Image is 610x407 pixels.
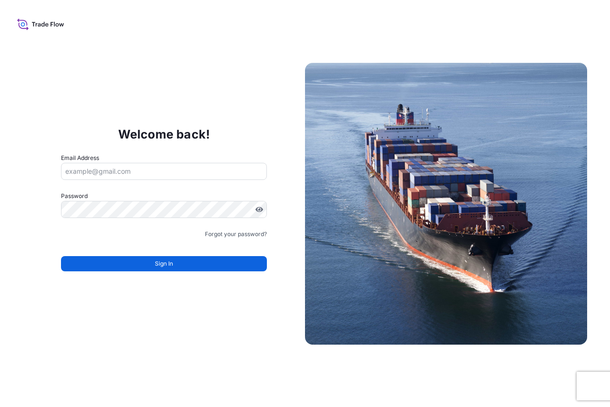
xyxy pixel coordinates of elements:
[155,259,173,268] span: Sign In
[61,153,99,163] label: Email Address
[118,127,210,142] p: Welcome back!
[255,206,263,213] button: Show password
[205,229,267,239] a: Forgot your password?
[61,163,267,180] input: example@gmail.com
[305,63,587,345] img: Ship illustration
[61,256,267,271] button: Sign In
[61,191,267,201] label: Password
